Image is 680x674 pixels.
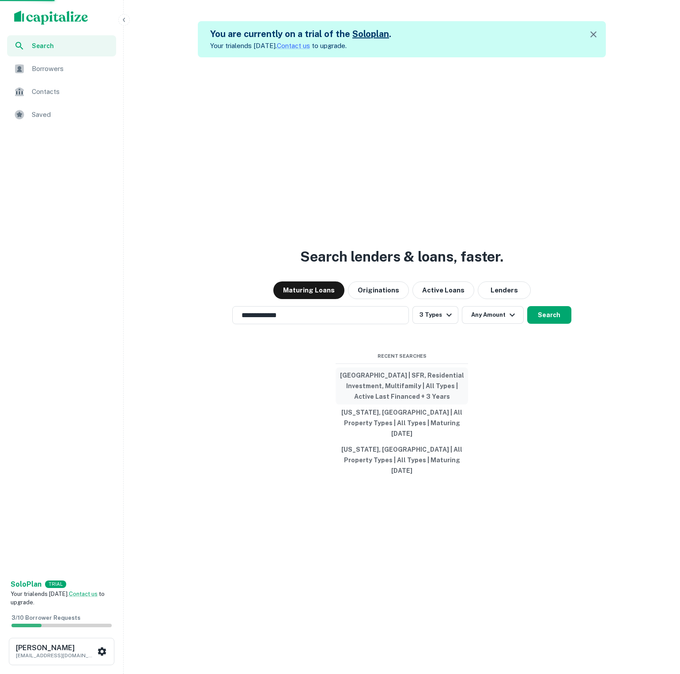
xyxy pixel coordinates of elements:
[32,109,111,120] span: Saved
[412,306,458,324] button: 3 Types
[7,81,116,102] a: Contacts
[462,306,524,324] button: Any Amount
[7,35,116,56] a: Search
[277,42,310,49] a: Contact us
[210,27,391,41] h5: You are currently on a trial of the .
[527,306,571,324] button: Search
[16,644,95,652] h6: [PERSON_NAME]
[336,442,468,479] button: [US_STATE], [GEOGRAPHIC_DATA] | All Property Types | All Types | Maturing [DATE]
[336,352,468,360] span: Recent Searches
[32,86,111,97] span: Contacts
[210,41,391,51] p: Your trial ends [DATE]. to upgrade.
[45,580,66,588] div: TRIAL
[9,638,114,665] button: [PERSON_NAME][EMAIL_ADDRESS][DOMAIN_NAME]
[336,367,468,404] button: [GEOGRAPHIC_DATA] | SFR, Residential Investment, Multifamily | All Types | Active Last Financed +...
[16,652,95,659] p: [EMAIL_ADDRESS][DOMAIN_NAME]
[300,246,503,267] h3: Search lenders & loans, faster.
[11,614,80,621] span: 3 / 10 Borrower Requests
[336,404,468,442] button: [US_STATE], [GEOGRAPHIC_DATA] | All Property Types | All Types | Maturing [DATE]
[7,104,116,125] a: Saved
[478,281,531,299] button: Lenders
[32,64,111,74] span: Borrowers
[14,11,88,25] img: capitalize-logo.png
[11,591,105,606] span: Your trial ends [DATE]. to upgrade.
[7,58,116,79] a: Borrowers
[273,281,344,299] button: Maturing Loans
[348,281,409,299] button: Originations
[11,580,42,588] strong: Solo Plan
[352,29,389,39] a: Soloplan
[11,579,42,590] a: SoloPlan
[69,591,98,597] a: Contact us
[412,281,474,299] button: Active Loans
[32,41,111,51] span: Search
[636,603,680,646] iframe: Chat Widget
